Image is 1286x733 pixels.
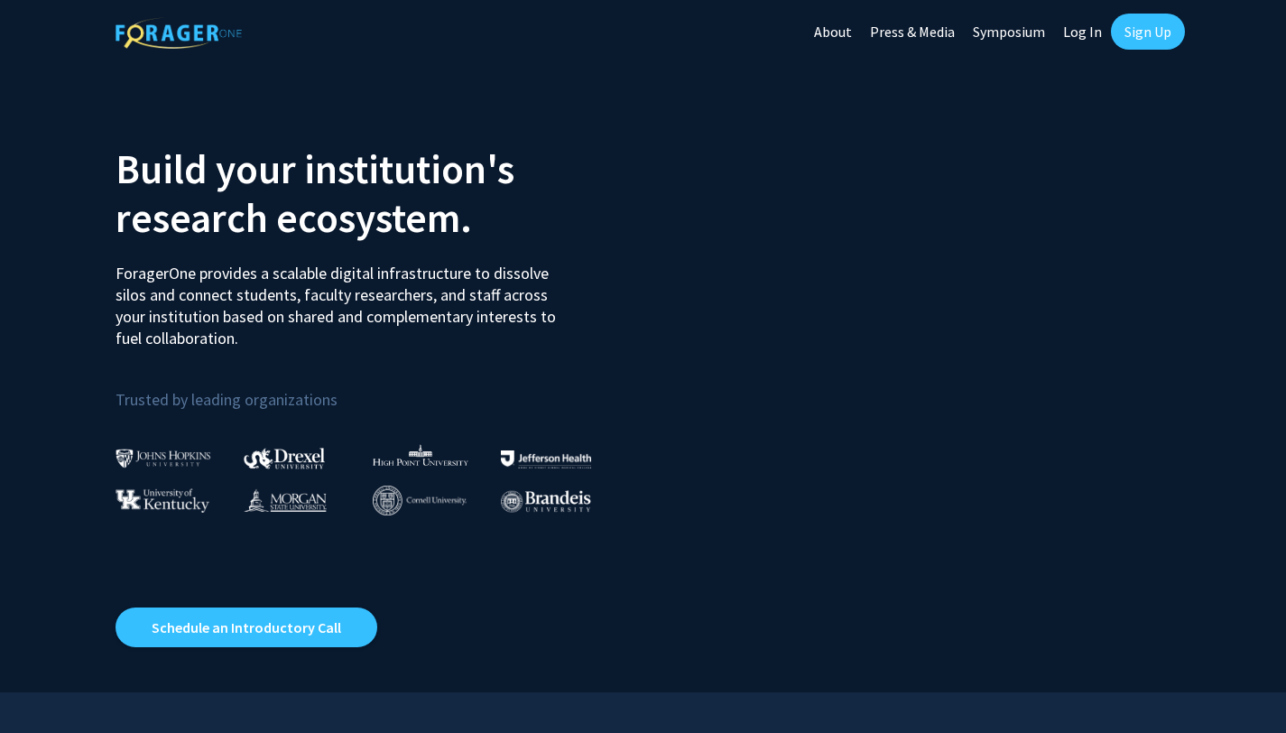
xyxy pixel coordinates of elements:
[116,608,377,647] a: Opens in a new tab
[116,17,242,49] img: ForagerOne Logo
[116,249,569,349] p: ForagerOne provides a scalable digital infrastructure to dissolve silos and connect students, fac...
[373,444,468,466] img: High Point University
[116,364,630,413] p: Trusted by leading organizations
[373,486,467,515] img: Cornell University
[116,449,211,468] img: Johns Hopkins University
[501,450,591,468] img: Thomas Jefferson University
[244,488,327,512] img: Morgan State University
[116,144,630,242] h2: Build your institution's research ecosystem.
[116,488,209,513] img: University of Kentucky
[1111,14,1185,50] a: Sign Up
[501,490,591,513] img: Brandeis University
[244,448,325,469] img: Drexel University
